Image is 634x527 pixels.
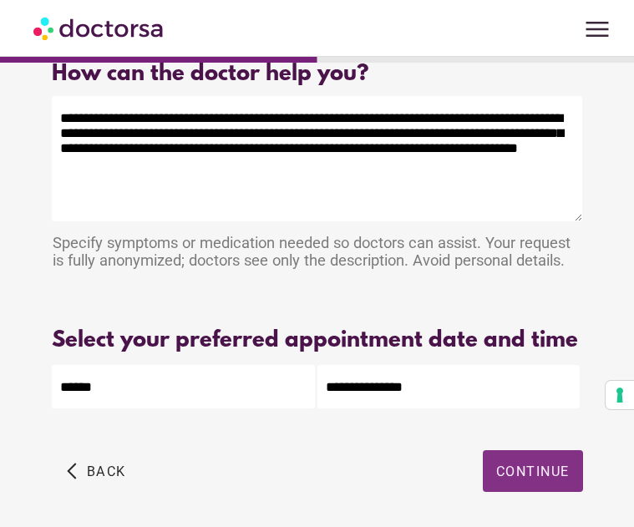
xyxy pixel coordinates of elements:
button: arrow_back_ios Back [60,450,133,492]
div: Specify symptoms or medication needed so doctors can assist. Your request is fully anonymized; do... [52,225,582,281]
span: Back [87,464,126,479]
div: Select your preferred appointment date and time [52,328,582,354]
span: Continue [496,464,570,479]
div: How can the doctor help you? [52,62,582,88]
button: Continue [483,450,583,492]
span: menu [581,13,613,45]
button: Your consent preferences for tracking technologies [606,381,634,409]
img: Doctorsa.com [33,9,165,47]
